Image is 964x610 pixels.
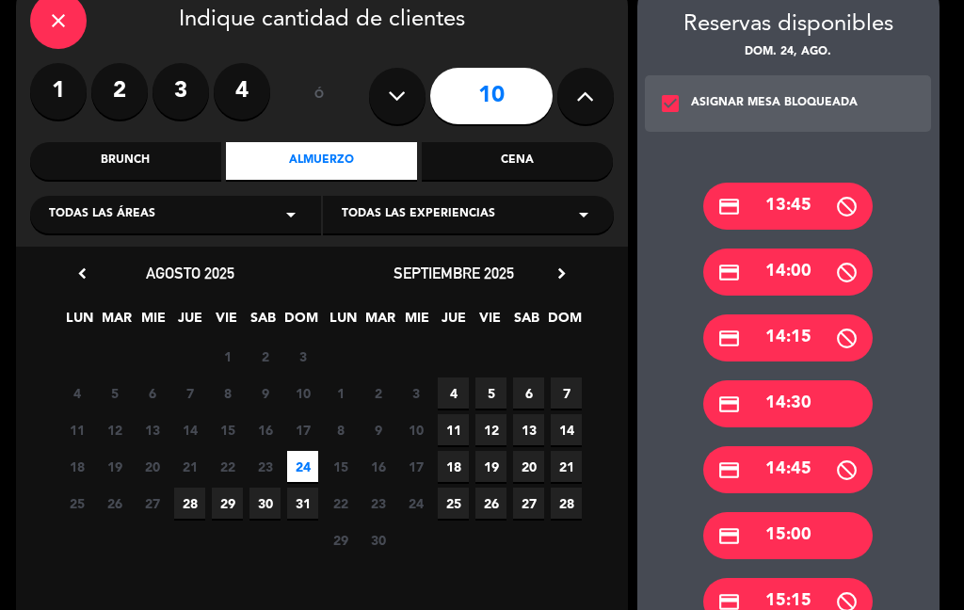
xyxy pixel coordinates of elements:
span: 18 [438,451,469,482]
span: 13 [137,414,168,445]
span: 11 [438,414,469,445]
span: SAB [511,307,542,338]
span: 30 [249,488,281,519]
div: 15:00 [703,512,873,559]
span: 9 [362,414,394,445]
span: 18 [61,451,92,482]
span: 6 [137,377,168,409]
span: LUN [328,307,359,338]
span: 13 [513,414,544,445]
span: 2 [362,377,394,409]
label: 2 [91,63,148,120]
span: 14 [551,414,582,445]
span: Todas las experiencias [342,205,495,224]
i: chevron_right [552,264,571,283]
span: 9 [249,377,281,409]
span: 4 [438,377,469,409]
span: 30 [362,524,394,555]
i: chevron_left [72,264,92,283]
span: 11 [61,414,92,445]
div: Cena [422,142,613,180]
span: LUN [64,307,95,338]
span: 15 [212,414,243,445]
i: credit_card [717,524,741,548]
span: 8 [325,414,356,445]
div: Reservas disponibles [637,7,940,43]
span: 16 [362,451,394,482]
label: 1 [30,63,87,120]
span: 1 [325,377,356,409]
span: 16 [249,414,281,445]
span: 17 [400,451,431,482]
span: 15 [325,451,356,482]
span: 20 [137,451,168,482]
i: check_box [659,92,682,115]
i: arrow_drop_down [572,203,595,226]
span: 26 [475,488,506,519]
label: 3 [153,63,209,120]
span: 26 [99,488,130,519]
span: 14 [174,414,205,445]
span: VIE [211,307,242,338]
span: agosto 2025 [146,264,234,282]
span: 10 [287,377,318,409]
div: Brunch [30,142,221,180]
span: 23 [362,488,394,519]
span: 12 [475,414,506,445]
span: DOM [284,307,315,338]
div: Almuerzo [226,142,417,180]
span: 7 [174,377,205,409]
span: 7 [551,377,582,409]
span: 27 [513,488,544,519]
div: ASIGNAR MESA BLOQUEADA [691,94,858,113]
span: 2 [249,341,281,372]
span: 22 [212,451,243,482]
div: 14:30 [703,380,873,427]
span: DOM [548,307,579,338]
i: credit_card [717,195,741,218]
span: 21 [174,451,205,482]
span: 20 [513,451,544,482]
div: ó [289,63,350,129]
span: 25 [61,488,92,519]
span: MAR [364,307,395,338]
div: 13:45 [703,183,873,230]
span: 27 [137,488,168,519]
div: dom. 24, ago. [637,43,940,62]
span: SAB [248,307,279,338]
span: 3 [287,341,318,372]
span: 29 [325,524,356,555]
span: MIE [401,307,432,338]
span: JUE [174,307,205,338]
span: 10 [400,414,431,445]
span: septiembre 2025 [394,264,514,282]
span: 28 [174,488,205,519]
span: 1 [212,341,243,372]
div: 14:15 [703,314,873,361]
span: MIE [137,307,169,338]
span: 25 [438,488,469,519]
span: 28 [551,488,582,519]
span: 17 [287,414,318,445]
i: close [47,9,70,32]
span: 31 [287,488,318,519]
span: VIE [474,307,506,338]
span: 19 [99,451,130,482]
span: 5 [99,377,130,409]
i: credit_card [717,327,741,350]
span: 29 [212,488,243,519]
span: JUE [438,307,469,338]
span: 12 [99,414,130,445]
span: 5 [475,377,506,409]
span: 19 [475,451,506,482]
span: 21 [551,451,582,482]
span: Todas las áreas [49,205,155,224]
div: 14:45 [703,446,873,493]
span: 23 [249,451,281,482]
span: 8 [212,377,243,409]
div: 14:00 [703,249,873,296]
span: MAR [101,307,132,338]
span: 24 [400,488,431,519]
span: 3 [400,377,431,409]
i: credit_card [717,393,741,416]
